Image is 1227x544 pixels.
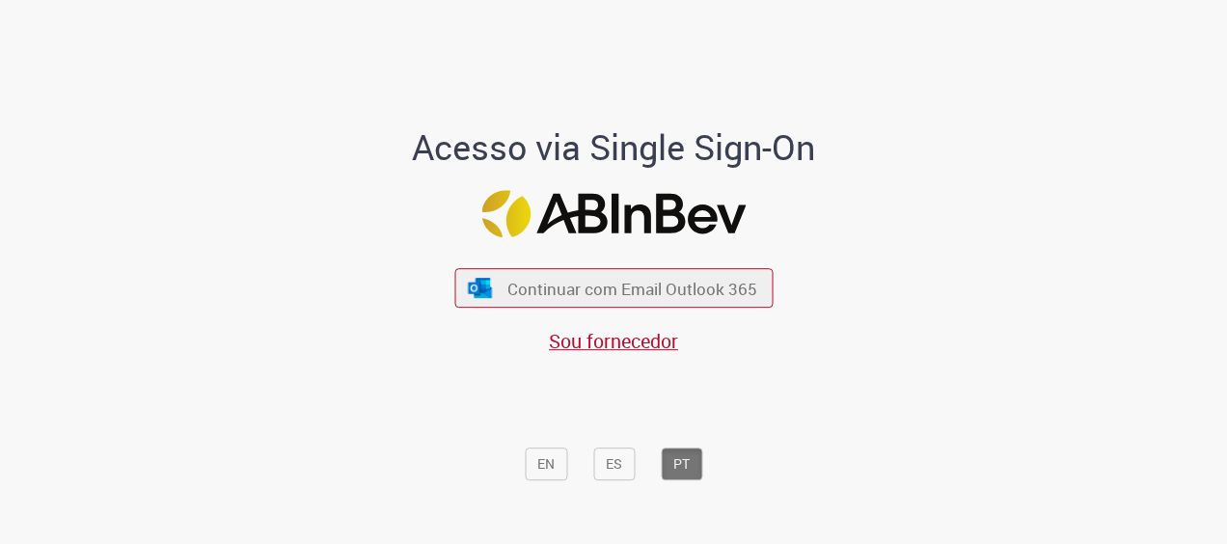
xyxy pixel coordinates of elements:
[525,448,567,480] button: EN
[661,448,702,480] button: PT
[467,278,494,298] img: ícone Azure/Microsoft 360
[454,268,773,308] button: ícone Azure/Microsoft 360 Continuar com Email Outlook 365
[593,448,635,480] button: ES
[346,129,882,168] h1: Acesso via Single Sign-On
[481,190,746,237] img: Logo ABInBev
[549,329,678,355] a: Sou fornecedor
[507,278,757,300] span: Continuar com Email Outlook 365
